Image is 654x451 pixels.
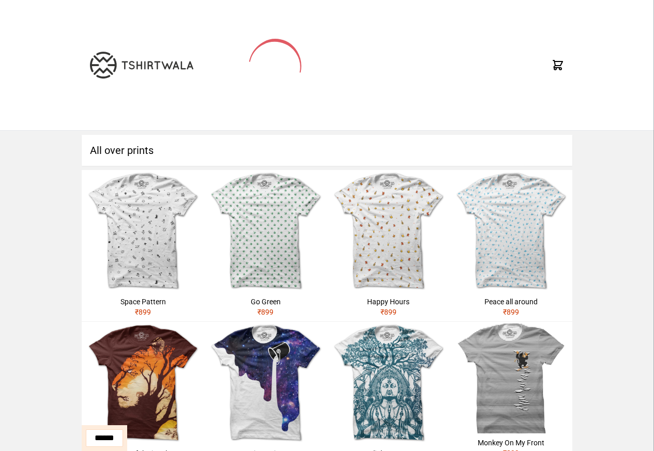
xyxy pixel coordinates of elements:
a: Go Green₹899 [204,170,327,321]
img: peace-1.jpg [450,170,572,292]
a: Happy Hours₹899 [327,170,450,321]
span: ₹ 899 [135,308,151,316]
img: hidden-tiger.jpg [82,322,204,444]
div: Go Green [208,297,323,307]
div: Space Pattern [86,297,200,307]
span: ₹ 899 [381,308,397,316]
a: Peace all around₹899 [450,170,572,321]
span: ₹ 899 [257,308,273,316]
div: Happy Hours [331,297,446,307]
img: monkey-climbing.jpg [450,322,572,433]
span: ₹ 899 [503,308,519,316]
img: buddha1.jpg [327,322,450,444]
h1: All over prints [82,135,572,166]
img: galaxy.jpg [204,322,327,444]
img: TW-LOGO-400-104.png [90,52,193,79]
img: weed.jpg [204,170,327,292]
img: beer.jpg [327,170,450,292]
a: Space Pattern₹899 [82,170,204,321]
div: Monkey On My Front [454,438,568,448]
img: space.jpg [82,170,204,292]
div: Peace all around [454,297,568,307]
